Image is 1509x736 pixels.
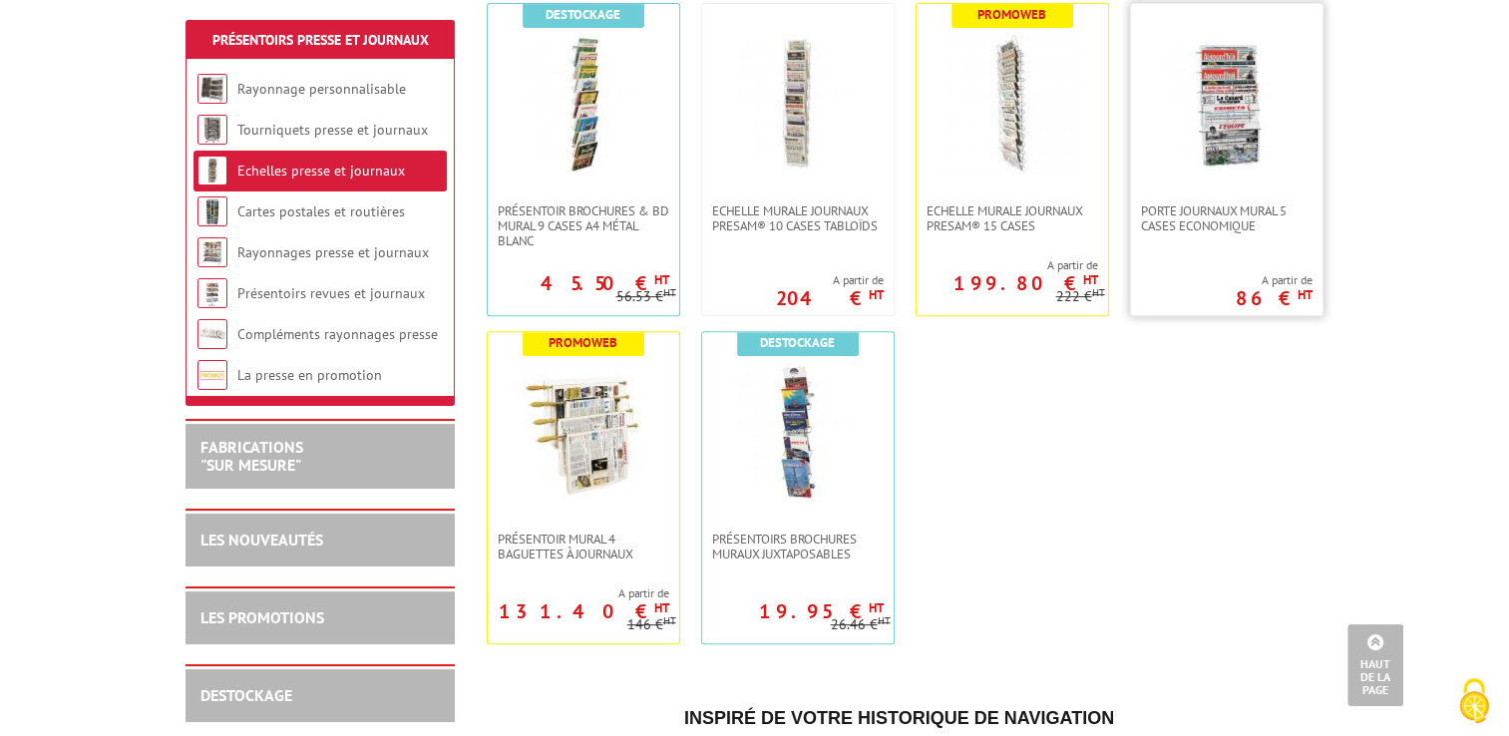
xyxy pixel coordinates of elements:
[200,607,324,627] a: LES PROMOTIONS
[488,532,679,561] a: Présentoir mural 4 baguettes à journaux
[514,34,653,174] img: Présentoir Brochures & BD mural 9 cases A4 métal blanc
[869,599,884,616] sup: HT
[498,532,669,561] span: Présentoir mural 4 baguettes à journaux
[917,203,1108,233] a: Echelle murale journaux Presam® 15 cases
[728,34,868,174] img: Echelle murale journaux Presam® 10 cases tabloïds
[654,599,669,616] sup: HT
[1347,624,1403,706] a: Haut de la page
[1141,203,1313,233] span: Porte Journaux Mural 5 cases Economique
[488,585,669,601] span: A partir de
[1157,34,1297,174] img: Porte Journaux Mural 5 cases Economique
[831,617,891,632] p: 26.46 €
[197,196,227,226] img: Cartes postales et routières
[541,277,669,289] p: 45.50 €
[977,6,1046,23] b: Promoweb
[1236,292,1313,304] p: 86 €
[712,203,884,233] span: Echelle murale journaux Presam® 10 cases tabloïds
[197,74,227,104] img: Rayonnage personnalisable
[663,285,676,299] sup: HT
[237,80,406,98] a: Rayonnage personnalisable
[684,708,1114,728] span: Inspiré de votre historique de navigation
[702,203,894,233] a: Echelle murale journaux Presam® 10 cases tabloïds
[499,605,669,617] p: 131.40 €
[546,6,620,23] b: Destockage
[197,360,227,390] img: La presse en promotion
[869,286,884,303] sup: HT
[759,605,884,617] p: 19.95 €
[917,257,1098,273] span: A partir de
[616,289,676,304] p: 56.53 €
[760,334,835,351] b: Destockage
[514,362,653,502] img: Présentoir mural 4 baguettes à journaux
[488,203,679,248] a: Présentoir Brochures & BD mural 9 cases A4 métal blanc
[1092,285,1105,299] sup: HT
[197,115,227,145] img: Tourniquets presse et journaux
[212,31,429,49] a: Présentoirs Presse et Journaux
[197,319,227,349] img: Compléments rayonnages presse
[712,532,884,561] span: Présentoirs brochures muraux juxtaposables
[663,613,676,627] sup: HT
[1449,676,1499,726] img: Cookies (fenêtre modale)
[728,362,868,502] img: Présentoirs brochures muraux juxtaposables
[498,203,669,248] span: Présentoir Brochures & BD mural 9 cases A4 métal blanc
[200,437,303,475] a: FABRICATIONS"Sur Mesure"
[197,237,227,267] img: Rayonnages presse et journaux
[237,284,425,302] a: Présentoirs revues et journaux
[776,272,884,288] span: A partir de
[237,325,438,343] a: Compléments rayonnages presse
[197,156,227,185] img: Echelles presse et journaux
[200,685,292,705] a: DESTOCKAGE
[1439,668,1509,736] button: Cookies (fenêtre modale)
[953,277,1098,289] p: 199.80 €
[1083,271,1098,288] sup: HT
[1131,203,1322,233] a: Porte Journaux Mural 5 cases Economique
[237,366,382,384] a: La presse en promotion
[200,530,323,550] a: LES NOUVEAUTÉS
[237,202,405,220] a: Cartes postales et routières
[237,121,428,139] a: Tourniquets presse et journaux
[702,532,894,561] a: Présentoirs brochures muraux juxtaposables
[549,334,617,351] b: Promoweb
[1236,272,1313,288] span: A partir de
[197,278,227,308] img: Présentoirs revues et journaux
[627,617,676,632] p: 146 €
[237,162,405,180] a: Echelles presse et journaux
[1298,286,1313,303] sup: HT
[878,613,891,627] sup: HT
[943,34,1082,174] img: Echelle murale journaux Presam® 15 cases
[237,243,429,261] a: Rayonnages presse et journaux
[654,271,669,288] sup: HT
[776,292,884,304] p: 204 €
[927,203,1098,233] span: Echelle murale journaux Presam® 15 cases
[1056,289,1105,304] p: 222 €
